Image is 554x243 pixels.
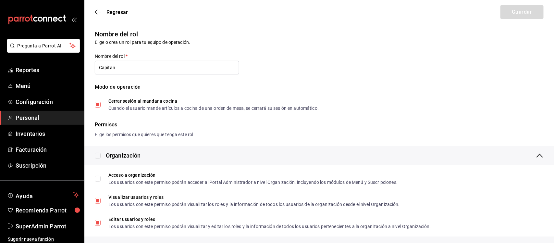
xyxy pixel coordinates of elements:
div: Acceso a organización [108,173,398,177]
span: Menú [16,82,79,90]
button: Regresar [95,9,128,15]
span: Personal [16,113,79,122]
div: Los usuarios con este permiso podrán acceder al Portal Administrador a nivel Organización, incluy... [108,180,398,185]
span: Suscripción [16,161,79,170]
div: Modo de operación [95,83,544,99]
div: Nombre del rol [95,29,544,39]
div: Cerrar sesión al mandar a cocina [108,99,319,103]
span: Sugerir nueva función [8,236,79,243]
button: Pregunta a Parrot AI [7,39,80,53]
div: Visualizar usuarios y roles [108,195,400,199]
div: Permisos [95,121,544,129]
span: Recomienda Parrot [16,206,79,215]
div: Cuando el usuario mande artículos a cocina de una orden de mesa, se cerrará su sesión en automático. [108,106,319,110]
span: Ayuda [16,191,70,199]
div: Los usuarios con este permiso podrán visualizar los roles y la información de todos los usuarios ... [108,202,400,207]
span: Regresar [106,9,128,15]
button: open_drawer_menu [71,17,77,22]
span: Configuración [16,97,79,106]
span: Inventarios [16,129,79,138]
a: Pregunta a Parrot AI [5,47,80,54]
div: Los usuarios con este permiso podrán visualizar y editar los roles y la información de todos los ... [108,224,431,229]
div: Editar usuarios y roles [108,217,431,222]
span: Pregunta a Parrot AI [18,43,70,49]
div: Organización [106,151,141,160]
span: Facturación [16,145,79,154]
span: Elige o crea un rol para tu equipo de operación. [95,40,190,45]
span: Reportes [16,66,79,74]
span: SuperAdmin Parrot [16,222,79,231]
div: Elige los permisos que quieres que tenga este rol [95,131,544,138]
label: Nombre del rol [95,54,239,59]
